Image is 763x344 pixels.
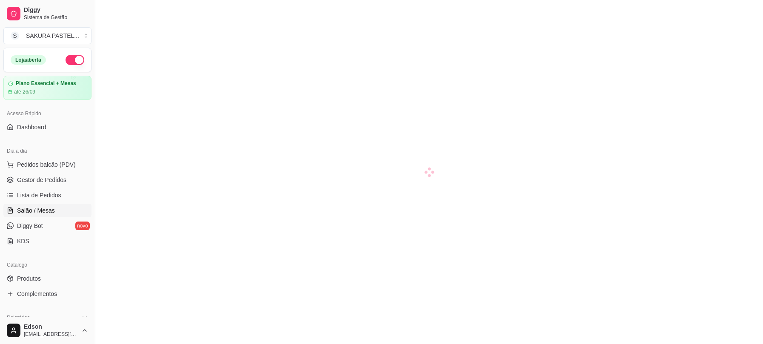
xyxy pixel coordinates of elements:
[3,204,91,217] a: Salão / Mesas
[3,173,91,187] a: Gestor de Pedidos
[17,290,57,298] span: Complementos
[17,222,43,230] span: Diggy Bot
[3,27,91,44] button: Select a team
[3,287,91,301] a: Complementos
[3,188,91,202] a: Lista de Pedidos
[17,176,66,184] span: Gestor de Pedidos
[24,14,88,21] span: Sistema de Gestão
[17,206,55,215] span: Salão / Mesas
[3,219,91,233] a: Diggy Botnovo
[26,31,79,40] div: SAKURA PASTEL ...
[66,55,84,65] button: Alterar Status
[17,160,76,169] span: Pedidos balcão (PDV)
[17,123,46,131] span: Dashboard
[24,6,88,14] span: Diggy
[3,76,91,100] a: Plano Essencial + Mesasaté 26/09
[16,80,76,87] article: Plano Essencial + Mesas
[17,237,29,245] span: KDS
[17,274,41,283] span: Produtos
[3,120,91,134] a: Dashboard
[11,55,46,65] div: Loja aberta
[24,323,78,331] span: Edson
[7,314,30,321] span: Relatórios
[3,234,91,248] a: KDS
[14,88,35,95] article: até 26/09
[3,144,91,158] div: Dia a dia
[3,158,91,171] button: Pedidos balcão (PDV)
[3,258,91,272] div: Catálogo
[3,3,91,24] a: DiggySistema de Gestão
[24,331,78,338] span: [EMAIL_ADDRESS][DOMAIN_NAME]
[17,191,61,199] span: Lista de Pedidos
[3,272,91,285] a: Produtos
[3,107,91,120] div: Acesso Rápido
[3,320,91,341] button: Edson[EMAIL_ADDRESS][DOMAIN_NAME]
[11,31,19,40] span: S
